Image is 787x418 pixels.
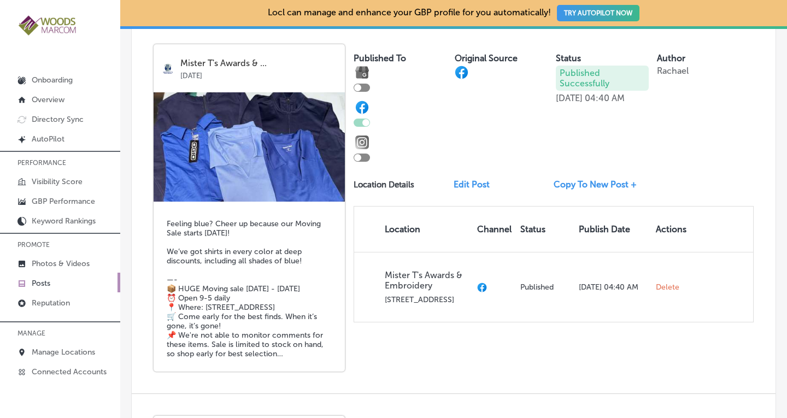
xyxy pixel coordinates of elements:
[32,298,70,308] p: Reputation
[354,207,473,252] th: Location
[455,53,518,63] label: Original Source
[17,14,78,37] img: 4a29b66a-e5ec-43cd-850c-b989ed1601aaLogo_Horizontal_BerryOlive_1000.jpg
[385,295,468,304] p: [STREET_ADDRESS]
[32,367,107,376] p: Connected Accounts
[354,180,414,190] p: Location Details
[32,216,96,226] p: Keyword Rankings
[656,282,679,292] span: Delete
[557,5,639,21] button: TRY AUTOPILOT NOW
[579,282,647,292] p: [DATE] 04:40 AM
[32,75,73,85] p: Onboarding
[556,93,583,103] p: [DATE]
[385,270,468,291] p: Mister T's Awards & Embroidery
[154,92,345,202] img: 1752752448518275785_1248710773715766_5127122540031803609_n.jpg
[32,95,64,104] p: Overview
[574,207,651,252] th: Publish Date
[516,207,574,252] th: Status
[161,62,175,75] img: logo
[32,134,64,144] p: AutoPilot
[32,197,95,206] p: GBP Performance
[554,179,645,190] a: Copy To New Post +
[32,177,83,186] p: Visibility Score
[32,115,84,124] p: Directory Sync
[167,219,332,358] h5: Feeling blue? Cheer up because our Moving Sale starts [DATE]! We’ve got shirts in every color at ...
[454,179,498,190] a: Edit Post
[651,207,691,252] th: Actions
[520,282,570,292] p: Published
[473,207,516,252] th: Channel
[354,53,406,63] label: Published To
[32,348,95,357] p: Manage Locations
[180,58,337,68] p: Mister T's Awards & ...
[556,53,581,63] label: Status
[657,53,685,63] label: Author
[657,66,689,76] p: Rachael
[32,259,90,268] p: Photos & Videos
[556,66,649,91] p: Published Successfully
[180,68,337,80] p: [DATE]
[585,93,625,103] p: 04:40 AM
[32,279,50,288] p: Posts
